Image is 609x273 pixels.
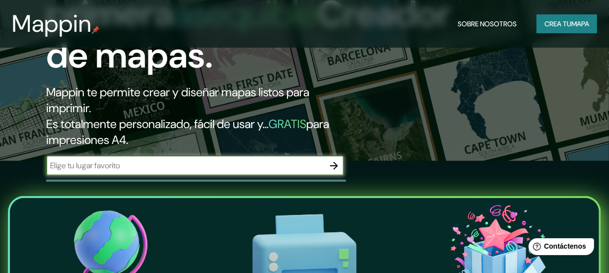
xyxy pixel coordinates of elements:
[46,116,329,147] font: para impresiones A4.
[521,234,598,262] iframe: Lanzador de widgets de ayuda
[458,19,517,28] font: Sobre nosotros
[46,84,309,116] font: Mappin te permite crear y diseñar mapas listos para imprimir.
[92,26,100,34] img: pin de mapeo
[537,14,597,33] button: Crea tumapa
[544,19,571,28] font: Crea tu
[12,8,92,39] font: Mappin
[454,14,521,33] button: Sobre nosotros
[46,116,269,132] font: Es totalmente personalizado, fácil de usar y...
[269,116,306,132] font: GRATIS
[571,19,589,28] font: mapa
[46,160,324,171] input: Elige tu lugar favorito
